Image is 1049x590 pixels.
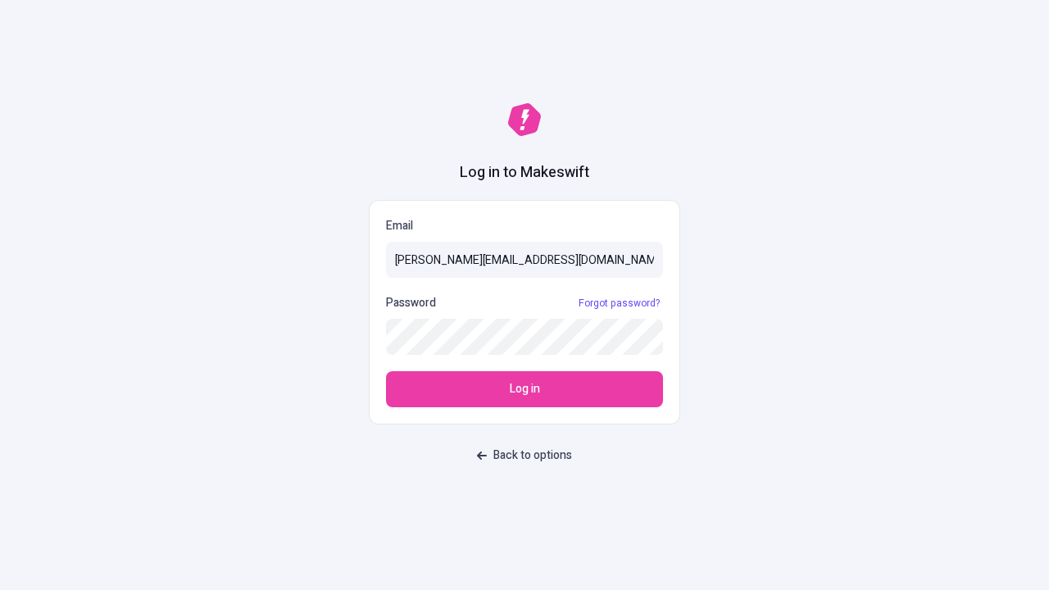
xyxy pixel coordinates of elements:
[493,447,572,465] span: Back to options
[386,217,663,235] p: Email
[386,371,663,407] button: Log in
[460,162,589,184] h1: Log in to Makeswift
[467,441,582,470] button: Back to options
[510,380,540,398] span: Log in
[386,242,663,278] input: Email
[386,294,436,312] p: Password
[575,297,663,310] a: Forgot password?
